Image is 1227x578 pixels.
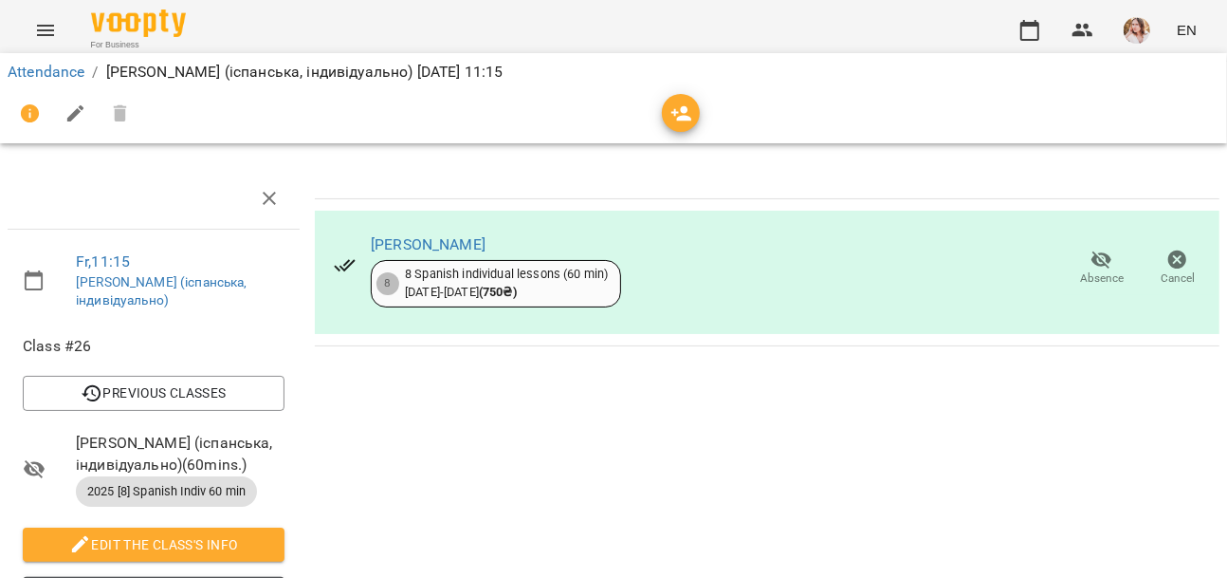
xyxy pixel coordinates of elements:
[23,528,284,562] button: Edit the class's Info
[92,61,98,84] li: /
[91,9,186,37] img: Voopty Logo
[23,335,284,358] span: Class #26
[8,63,84,81] a: Attendance
[376,272,399,295] div: 8
[23,376,284,410] button: Previous Classes
[1140,242,1216,295] button: Cancel
[76,432,284,476] span: [PERSON_NAME] (іспанська, індивідуально) ( 60 mins. )
[1169,12,1204,47] button: EN
[38,533,269,556] span: Edit the class's Info
[405,266,608,301] div: 8 Spanish individual lessons (60 min) [DATE] - [DATE]
[1080,270,1124,287] span: Absence
[1124,17,1150,44] img: cd58824c68fe8f7eba89630c982c9fb7.jpeg
[91,39,186,51] span: For Business
[106,61,504,84] p: [PERSON_NAME] (іспанська, індивідуально) [DATE] 11:15
[479,285,517,299] b: ( 750 ₴ )
[8,61,1219,84] nav: breadcrumb
[371,235,485,253] a: [PERSON_NAME]
[23,8,68,53] button: Menu
[38,382,269,404] span: Previous Classes
[1064,242,1140,295] button: Absence
[76,252,130,270] a: Fr , 11:15
[76,483,257,500] span: 2025 [8] Spanish Indiv 60 min
[1161,270,1195,287] span: Cancel
[76,274,247,308] a: [PERSON_NAME] (іспанська, індивідуально)
[1177,20,1197,40] span: EN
